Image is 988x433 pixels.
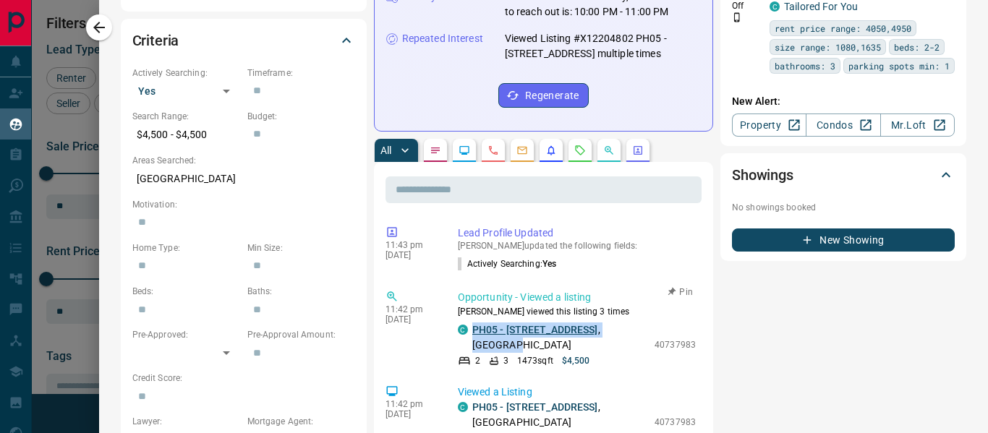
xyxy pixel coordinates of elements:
[402,31,483,46] p: Repeated Interest
[458,241,696,251] p: [PERSON_NAME] updated the following fields:
[472,322,647,353] p: , [GEOGRAPHIC_DATA]
[732,113,806,137] a: Property
[848,59,950,73] span: parking spots min: 1
[132,241,240,254] p: Home Type:
[458,226,696,241] p: Lead Profile Updated
[247,328,355,341] p: Pre-Approval Amount:
[132,415,240,428] p: Lawyer:
[132,67,240,80] p: Actively Searching:
[458,257,557,270] p: Actively Searching :
[132,167,355,191] p: [GEOGRAPHIC_DATA]
[542,259,556,269] span: Yes
[732,94,955,109] p: New Alert:
[458,305,696,318] p: [PERSON_NAME] viewed this listing 3 times
[458,402,468,412] div: condos.ca
[487,145,499,156] svg: Calls
[132,285,240,298] p: Beds:
[655,416,696,429] p: 40737983
[806,113,880,137] a: Condos
[386,240,436,250] p: 11:43 pm
[132,23,355,58] div: Criteria
[386,409,436,419] p: [DATE]
[132,80,240,103] div: Yes
[574,145,586,156] svg: Requests
[775,59,835,73] span: bathrooms: 3
[775,21,911,35] span: rent price range: 4050,4950
[498,83,589,108] button: Regenerate
[132,328,240,341] p: Pre-Approved:
[660,286,702,299] button: Pin
[775,40,881,54] span: size range: 1080,1635
[732,158,955,192] div: Showings
[632,145,644,156] svg: Agent Actions
[386,314,436,325] p: [DATE]
[770,1,780,12] div: condos.ca
[472,400,647,430] p: , [GEOGRAPHIC_DATA]
[458,385,696,400] p: Viewed a Listing
[132,123,240,147] p: $4,500 - $4,500
[247,67,355,80] p: Timeframe:
[603,145,615,156] svg: Opportunities
[545,145,557,156] svg: Listing Alerts
[247,415,355,428] p: Mortgage Agent:
[732,228,955,252] button: New Showing
[516,145,528,156] svg: Emails
[386,304,436,314] p: 11:42 pm
[247,110,355,123] p: Budget:
[380,145,392,155] p: All
[517,354,553,367] p: 1473 sqft
[386,399,436,409] p: 11:42 pm
[472,401,598,413] a: PH05 - [STREET_ADDRESS]
[732,12,742,22] svg: Push Notification Only
[132,110,240,123] p: Search Range:
[655,338,696,351] p: 40737983
[458,325,468,335] div: condos.ca
[132,198,355,211] p: Motivation:
[132,154,355,167] p: Areas Searched:
[732,163,793,187] h2: Showings
[894,40,940,54] span: beds: 2-2
[732,201,955,214] p: No showings booked
[386,250,436,260] p: [DATE]
[458,290,696,305] p: Opportunity - Viewed a listing
[459,145,470,156] svg: Lead Browsing Activity
[132,372,355,385] p: Credit Score:
[880,113,955,137] a: Mr.Loft
[562,354,590,367] p: $4,500
[475,354,480,367] p: 2
[472,324,598,335] a: PH05 - [STREET_ADDRESS]
[503,354,508,367] p: 3
[505,31,701,61] p: Viewed Listing #X12204802 PH05 - [STREET_ADDRESS] multiple times
[430,145,441,156] svg: Notes
[784,1,858,12] a: Tailored For You
[247,285,355,298] p: Baths:
[132,29,179,52] h2: Criteria
[247,241,355,254] p: Min Size:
